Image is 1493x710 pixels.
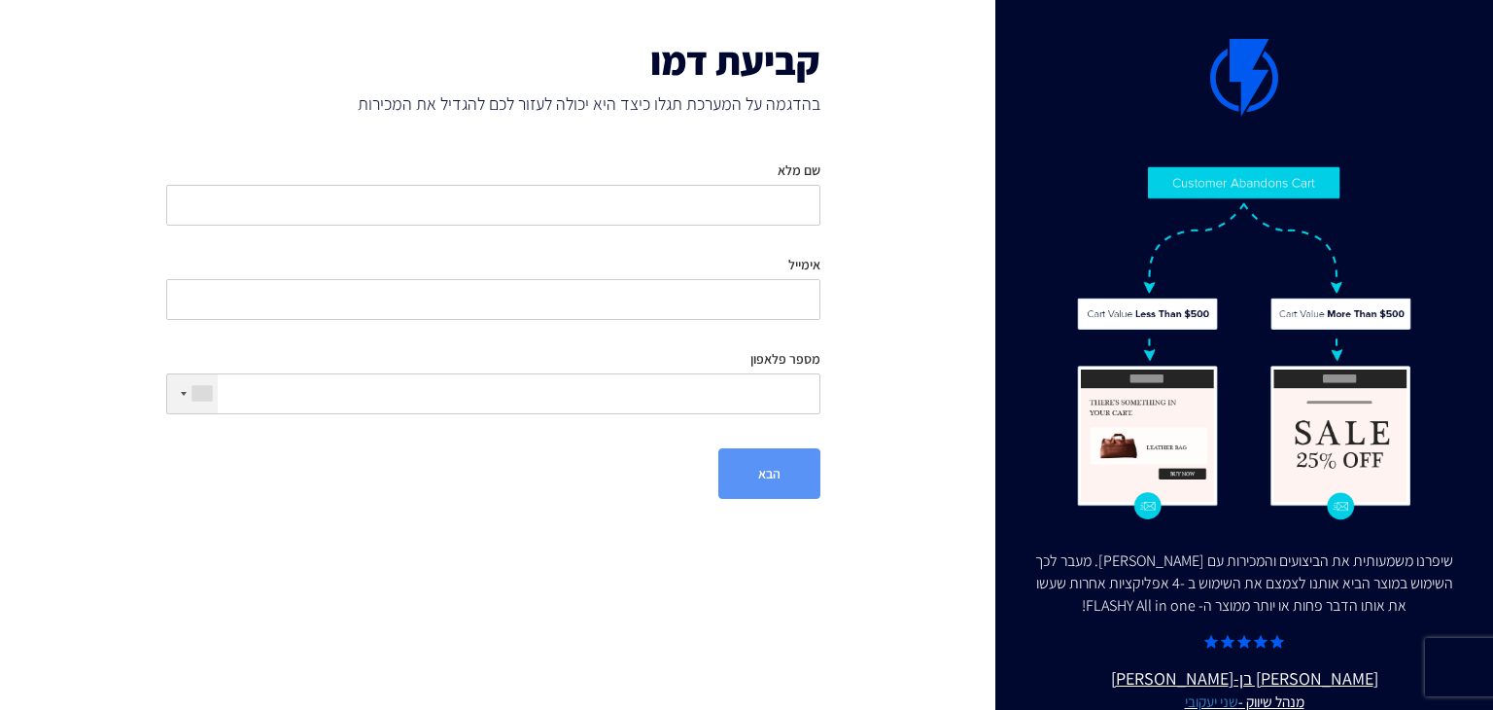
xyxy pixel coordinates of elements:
span: בהדגמה על המערכת תגלו כיצד היא יכולה לעזור לכם להגדיל את המכירות [166,91,820,117]
label: שם מלא [778,160,820,180]
div: שיפרנו משמעותית את הביצועים והמכירות עם [PERSON_NAME]. מעבר לכך השימוש במוצר הביא אותנו לצמצם את ... [1034,550,1454,618]
button: הבא [718,448,820,499]
label: מספר פלאפון [750,349,820,369]
label: אימייל [788,255,820,274]
h1: קביעת דמו [166,39,820,82]
img: Flashy [1076,165,1412,521]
